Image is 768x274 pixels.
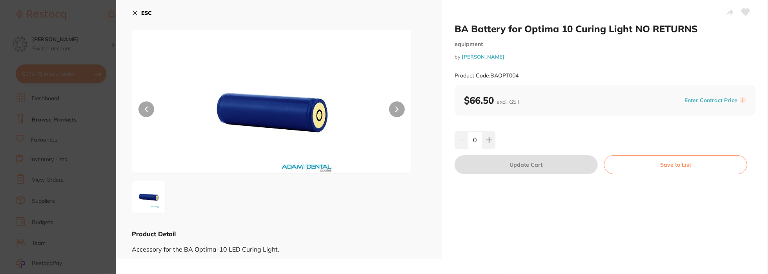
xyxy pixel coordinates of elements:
small: by [455,54,755,60]
span: excl. GST [497,98,520,105]
b: $66.50 [464,94,520,106]
button: Enter Contract Price [682,97,740,104]
small: equipment [455,41,755,48]
button: Update Cart [455,155,598,174]
small: Product Code: BAOPT004 [455,72,519,79]
img: MDA0LmpwZw [135,183,163,211]
img: MDA0LmpwZw [188,49,355,173]
button: Save to List [604,155,747,174]
b: Product Detail [132,230,176,238]
h2: BA Battery for Optima 10 Curing Light NO RETURNS [455,23,755,35]
div: Accessory for the BA Optima-10 LED Curing Light. [132,238,426,253]
a: [PERSON_NAME] [462,53,504,60]
button: ESC [132,6,152,20]
b: ESC [141,9,152,17]
label: i [740,97,746,103]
